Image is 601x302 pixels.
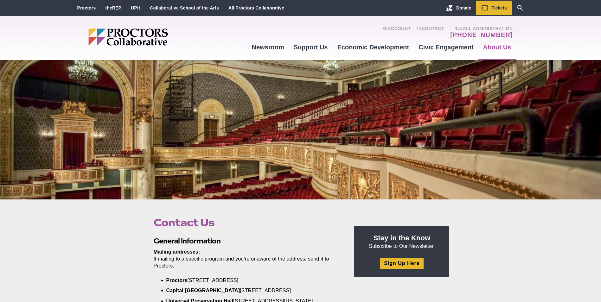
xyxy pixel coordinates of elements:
[154,249,200,255] strong: Mailing addresses:
[441,1,476,15] a: Donate
[380,258,423,269] a: Sign Up Here
[166,278,188,283] strong: Proctors
[166,277,330,284] li: [STREET_ADDRESS]
[247,39,289,56] a: Newsroom
[374,234,431,242] strong: Stay in the Know
[478,39,516,56] a: About Us
[228,5,284,10] a: All Proctors Collaborative
[362,233,442,250] p: Subscribe to Our Newsletter.
[289,39,333,56] a: Support Us
[88,28,217,46] img: Proctors logo
[131,5,140,10] a: UPH
[456,5,471,10] span: Donate
[105,5,121,10] a: theREP
[166,288,240,293] strong: Capital [GEOGRAPHIC_DATA]
[150,5,219,10] a: Collaborative School of the Arts
[512,1,529,15] a: Search
[492,5,507,10] span: Tickets
[414,39,478,56] a: Civic Engagement
[448,26,513,31] span: Call Administration
[154,236,340,246] h2: General Information
[383,26,411,39] a: Account
[154,249,340,269] p: If mailing to a specific program and you’re unaware of the address, send it to Proctors.
[450,31,513,39] a: [PHONE_NUMBER]
[333,39,414,56] a: Economic Development
[77,5,96,10] a: Proctors
[476,1,512,15] a: Tickets
[417,26,444,39] a: Contact
[154,217,340,229] h1: Contact Us
[166,287,330,294] li: [STREET_ADDRESS]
